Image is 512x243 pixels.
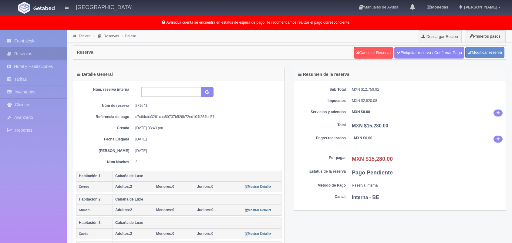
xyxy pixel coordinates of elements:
[115,184,132,189] span: 2
[352,170,393,176] b: Pago Pendiente
[104,34,119,38] a: Reservas
[197,184,211,189] strong: Juniors:
[297,98,346,103] dt: Impuestos
[197,231,214,236] span: 0
[297,155,346,160] dt: Por pagar
[113,194,281,205] th: Cabaña de Luxe
[135,160,277,165] dd: 2
[81,148,129,154] dt: [PERSON_NAME]
[79,197,102,201] b: Habitación 2:
[79,34,90,38] a: Tablero
[81,160,129,165] dt: Núm Noches
[197,231,211,236] strong: Juniors:
[115,208,130,212] strong: Adultos:
[18,2,30,14] img: Getabed
[135,137,277,142] dd: [DATE]
[135,103,277,108] dd: 271641
[245,232,271,235] small: Mostrar Detalle
[354,47,393,59] a: Cancelar Reserva
[427,5,448,9] b: Monedas
[245,185,271,188] small: Mostrar Detalle
[121,33,138,39] li: Detalle
[135,126,277,131] dd: [DATE] 03:43 pm
[245,184,271,189] a: Mostrar Detalle
[352,183,503,188] dd: Reserva Interna
[352,123,388,128] b: MXN $15,280.00
[113,218,281,228] th: Cabaña de Luxe
[79,232,88,235] small: Caoba
[352,136,372,140] b: - MXN $0.00
[394,47,464,59] a: Finiquitar reserva / Confirmar Pago
[463,5,497,9] span: [PERSON_NAME]
[79,174,102,178] b: Habitación 1:
[297,136,346,141] dt: Pagos realizados
[156,231,172,236] strong: Menores:
[297,194,346,199] dt: Canal:
[135,148,277,154] dd: [DATE]
[81,126,129,131] dt: Creada
[297,123,346,128] dt: Total
[297,169,346,174] dt: Estatus de la reserva
[81,137,129,142] dt: Fecha Llegada
[352,156,393,162] b: MXN $15,280.00
[81,114,129,120] dt: Referencia de pago
[245,208,271,212] a: Mostrar Detalle
[352,195,379,200] b: Interna - BE
[79,221,102,225] b: Habitación 3:
[418,30,461,42] a: Descargar Recibo
[156,231,174,236] span: 0
[352,87,503,92] dd: MXN $12,759.92
[245,231,271,236] a: Mostrar Detalle
[197,184,214,189] span: 0
[77,50,93,55] h4: Reserva
[115,231,132,236] span: 2
[156,184,174,189] span: 0
[297,183,346,188] dt: Método de Pago
[115,231,130,236] strong: Adultos:
[166,20,177,25] b: Aviso:
[197,208,211,212] strong: Juniors:
[465,30,505,42] button: Primeros pasos
[115,184,130,189] strong: Adultos:
[156,208,172,212] strong: Menores:
[33,6,55,10] img: Getabed
[465,47,504,58] a: Modificar reserva
[135,114,277,120] dd: c7c6dcba3261caa80737b526b72ed104f254be57
[77,72,113,77] h4: Detalle General
[76,3,133,11] h4: [GEOGRAPHIC_DATA]
[81,87,129,92] dt: Núm. reserva interna
[156,184,172,189] strong: Menores:
[79,185,89,188] small: Cerezo
[352,98,503,103] dd: MXN $2,520.08
[298,72,349,77] h4: Resumen de la reserva
[297,87,346,92] dt: Sub Total
[79,208,91,212] small: Kumaru
[297,110,346,115] dt: Servicios y adendos
[156,208,174,212] span: 0
[113,171,281,181] th: Cabaña de Luxe
[81,103,129,108] dt: Núm de reserva
[197,208,214,212] span: 0
[115,208,132,212] span: 2
[352,110,370,114] b: MXN $0.00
